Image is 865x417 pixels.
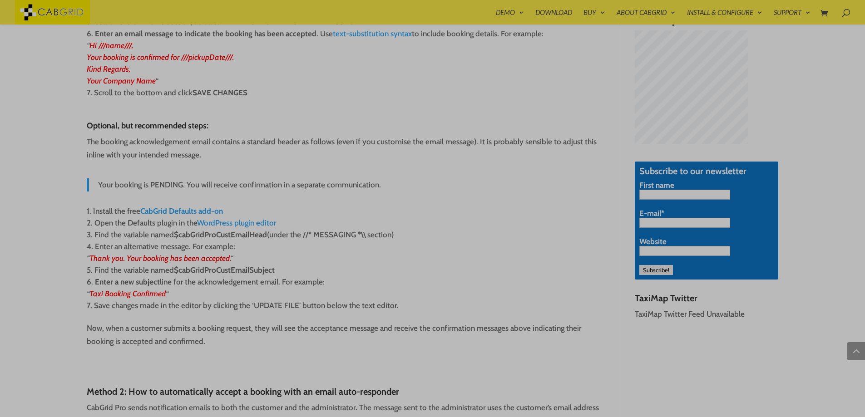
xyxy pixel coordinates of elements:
[87,299,601,311] li: Save changes made in the editor by clicking the ‘UPDATE FILE’ button below the text editor.
[193,88,247,97] strong: SAVE CHANGES
[87,217,601,229] li: Open the Defaults plugin in the
[639,190,730,200] input: First name
[639,265,673,275] input: Subscribe!
[89,289,166,298] span: Taxi Booking Confirmed
[87,135,601,169] p: The booking acknowledgement email contains a standard header as follows (even if you customise th...
[87,87,601,98] li: Scroll to the bottom and click
[639,209,774,218] label: E-mail
[639,237,774,246] label: Website
[89,254,230,263] span: Thank you. Your booking has been accepted.
[639,218,730,228] input: E-mail
[95,277,160,286] strong: Enter a new subject
[87,240,601,264] li: Enter an alternative message. For example:
[95,29,316,38] strong: Enter an email message to indicate the booking has been accepted
[87,64,130,74] span: Kind Regards,
[15,6,90,16] a: CabGrid Taxi Plugin
[174,265,275,275] strong: $cabGridProCustEmailSubject
[639,181,774,190] label: First name
[635,293,779,308] h4: TaxiMap Twitter
[87,53,234,62] i: Your booking is confirmed for ///pickupDate///.
[140,206,223,216] a: CabGrid Defaults add-on
[774,9,811,25] a: Support
[87,387,601,401] h3: Method 2: How to automatically accept a booking with an email auto-responder
[496,9,524,25] a: Demo
[87,28,601,87] li: . Use to include booking details. For example:
[687,9,762,25] a: Install & Configure
[87,205,601,217] li: Install the free
[617,9,676,25] a: About CabGrid
[333,29,412,38] a: text-substitution syntax
[87,64,158,85] i: “
[635,308,779,321] p: TaxiMap Twitter Feed Unavailable
[639,166,774,181] h4: Subscribe to our newsletter
[87,264,601,276] li: Find the variable named
[87,41,133,50] i: “
[87,76,155,85] span: Your Company Name
[583,9,605,25] a: Buy
[87,322,601,348] p: Now, when a customer submits a booking request, they will see the acceptance message and receive ...
[174,230,267,239] strong: $cabGridProCustEmailHead
[639,246,730,256] input: Website
[87,122,601,135] h4: Optional, but recommended steps:
[89,41,133,50] span: Hi ///name///,
[98,178,601,191] p: Your booking is PENDING. You will receive confirmation in a separate communication.
[87,254,233,263] em: “ “
[535,9,572,25] a: Download
[197,218,276,227] a: WordPress plugin editor
[87,276,601,299] li: line for the acknowledgement email. For example:
[87,229,601,240] li: Find the variable named (under the //* MESSAGING *\\ section)
[87,289,168,298] em: “ “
